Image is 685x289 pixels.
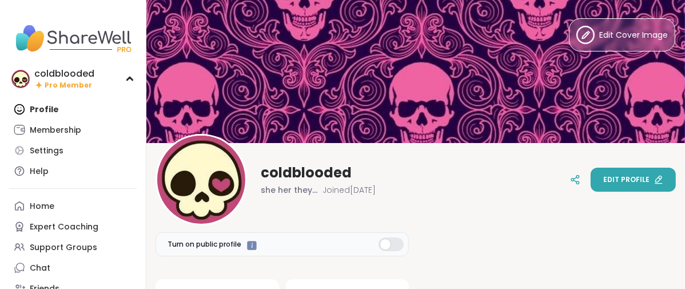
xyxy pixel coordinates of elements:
[591,168,676,192] button: Edit profile
[9,18,137,58] img: ShareWell Nav Logo
[9,258,137,278] a: Chat
[9,120,137,140] a: Membership
[599,29,668,41] span: Edit Cover Image
[30,145,63,157] div: Settings
[34,68,94,80] div: coldblooded
[30,263,50,274] div: Chat
[45,81,92,90] span: Pro Member
[9,216,137,237] a: Expert Coaching
[168,239,241,250] span: Turn on public profile
[9,237,137,258] a: Support Groups
[569,18,675,52] button: Edit Cover Image
[9,161,137,181] a: Help
[603,175,650,185] span: Edit profile
[30,242,97,254] div: Support Groups
[247,241,257,251] iframe: Spotlight
[30,221,98,233] div: Expert Coaching
[11,70,30,88] img: coldblooded
[30,166,49,177] div: Help
[9,140,137,161] a: Settings
[157,136,245,224] img: coldblooded
[30,201,54,212] div: Home
[261,184,318,196] span: she her they them
[322,184,376,196] span: Joined [DATE]
[30,125,81,136] div: Membership
[9,196,137,216] a: Home
[261,164,352,182] span: coldblooded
